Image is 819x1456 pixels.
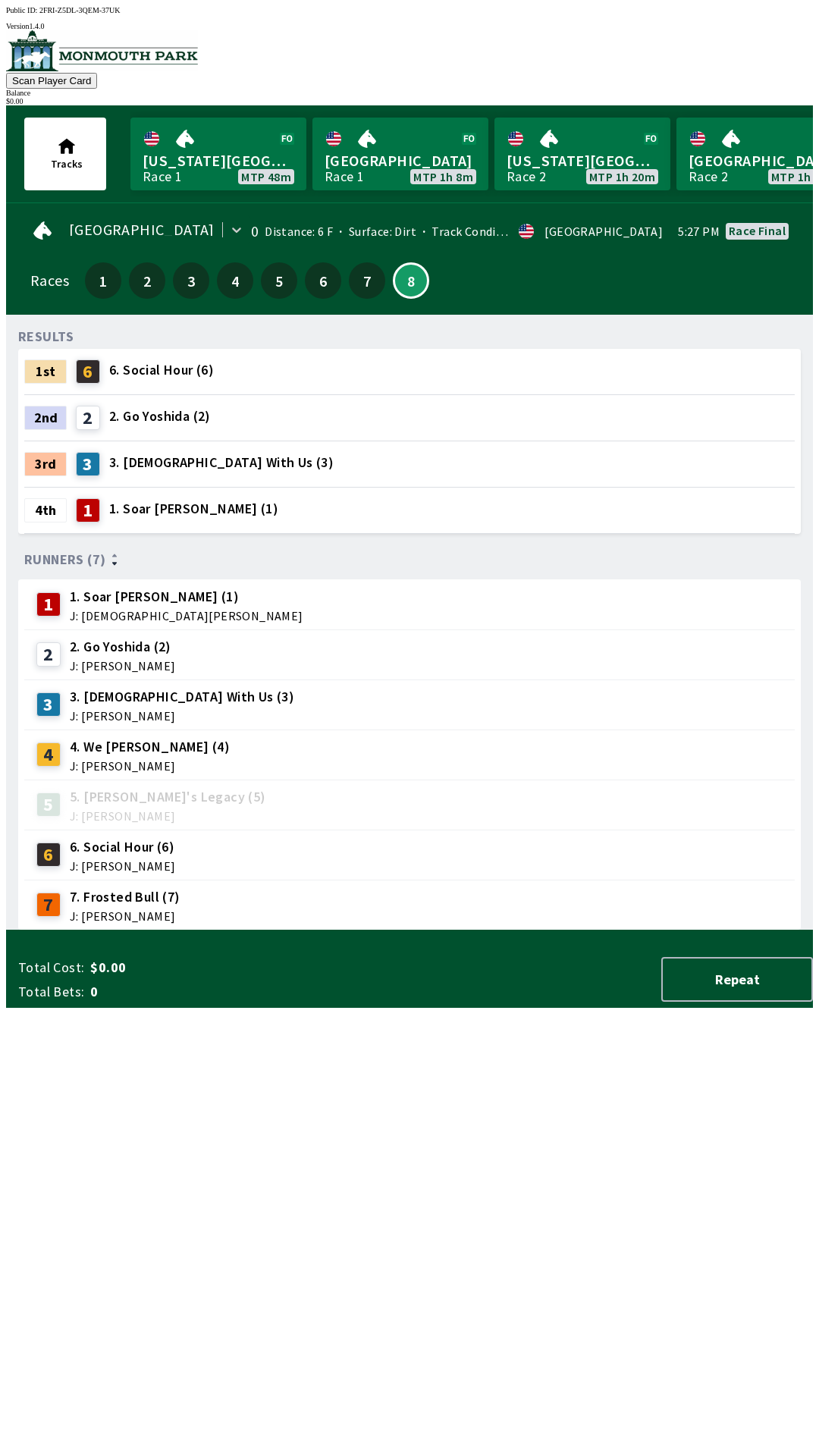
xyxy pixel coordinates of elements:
[217,262,253,299] button: 4
[265,224,333,239] span: Distance: 6 F
[173,262,209,299] button: 3
[36,792,61,817] div: 5
[416,224,550,239] span: Track Condition: Firm
[325,171,364,183] div: Race 1
[6,22,813,30] div: Version 1.4.0
[70,737,230,757] span: 4. We [PERSON_NAME] (4)
[24,118,106,190] button: Tracks
[678,225,720,237] span: 5:27 PM
[70,910,180,922] span: J: [PERSON_NAME]
[398,277,424,284] span: 8
[70,860,175,872] span: J: [PERSON_NAME]
[24,406,67,430] div: 2nd
[589,171,655,183] span: MTP 1h 20m
[349,262,385,299] button: 7
[89,275,118,286] span: 1
[729,224,786,237] div: Race final
[24,498,67,522] div: 4th
[6,30,198,71] img: venue logo
[18,959,84,977] span: Total Cost:
[133,275,162,286] span: 2
[6,89,813,97] div: Balance
[129,262,165,299] button: 2
[36,843,61,867] div: 6
[70,587,303,607] span: 1. Soar [PERSON_NAME] (1)
[325,151,476,171] span: [GEOGRAPHIC_DATA]
[70,687,294,707] span: 3. [DEMOGRAPHIC_DATA] With Us (3)
[312,118,488,190] a: [GEOGRAPHIC_DATA]Race 1MTP 1h 8m
[24,452,67,476] div: 3rd
[6,97,813,105] div: $ 0.00
[305,262,341,299] button: 6
[36,692,61,717] div: 3
[177,275,206,286] span: 3
[76,359,100,384] div: 6
[393,262,429,299] button: 8
[36,742,61,767] div: 4
[70,637,175,657] span: 2. Go Yoshida (2)
[241,171,291,183] span: MTP 48m
[90,983,329,1001] span: 0
[70,710,294,722] span: J: [PERSON_NAME]
[24,552,795,567] div: Runners (7)
[261,262,297,299] button: 5
[353,275,381,286] span: 7
[36,893,61,917] div: 7
[544,225,663,237] div: [GEOGRAPHIC_DATA]
[70,660,175,672] span: J: [PERSON_NAME]
[39,6,121,14] span: 2FRI-Z5DL-3QEM-37UK
[70,760,230,772] span: J: [PERSON_NAME]
[413,171,473,183] span: MTP 1h 8m
[69,224,215,236] span: [GEOGRAPHIC_DATA]
[130,118,306,190] a: [US_STATE][GEOGRAPHIC_DATA]Race 1MTP 48m
[85,262,121,299] button: 1
[675,971,799,988] span: Repeat
[265,275,293,286] span: 5
[6,73,97,89] button: Scan Player Card
[70,610,303,622] span: J: [DEMOGRAPHIC_DATA][PERSON_NAME]
[507,171,546,183] div: Race 2
[251,225,259,237] div: 0
[24,359,67,384] div: 1st
[494,118,670,190] a: [US_STATE][GEOGRAPHIC_DATA]Race 2MTP 1h 20m
[70,837,175,857] span: 6. Social Hour (6)
[90,959,329,977] span: $0.00
[30,275,69,287] div: Races
[109,453,334,472] span: 3. [DEMOGRAPHIC_DATA] With Us (3)
[143,151,294,171] span: [US_STATE][GEOGRAPHIC_DATA]
[661,957,813,1002] button: Repeat
[51,157,83,171] span: Tracks
[333,224,416,239] span: Surface: Dirt
[36,592,61,617] div: 1
[18,331,74,343] div: RESULTS
[689,171,728,183] div: Race 2
[143,171,182,183] div: Race 1
[24,554,105,566] span: Runners (7)
[507,151,658,171] span: [US_STATE][GEOGRAPHIC_DATA]
[309,275,337,286] span: 6
[109,499,278,519] span: 1. Soar [PERSON_NAME] (1)
[221,275,249,286] span: 4
[76,406,100,430] div: 2
[70,810,266,822] span: J: [PERSON_NAME]
[70,787,266,807] span: 5. [PERSON_NAME]'s Legacy (5)
[109,406,211,426] span: 2. Go Yoshida (2)
[70,887,180,907] span: 7. Frosted Bull (7)
[18,983,84,1001] span: Total Bets:
[76,452,100,476] div: 3
[6,6,813,14] div: Public ID:
[109,360,214,380] span: 6. Social Hour (6)
[36,642,61,667] div: 2
[76,498,100,522] div: 1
